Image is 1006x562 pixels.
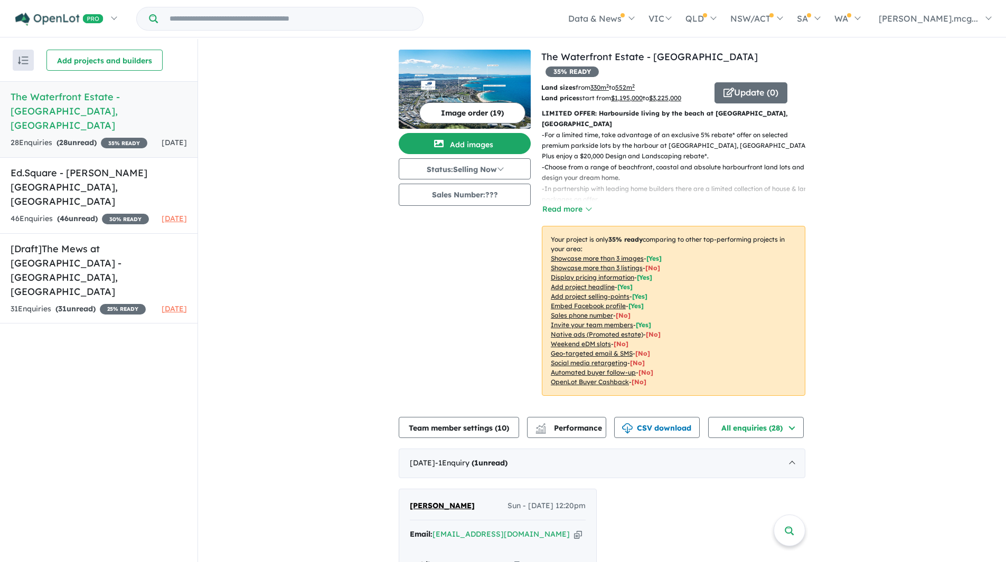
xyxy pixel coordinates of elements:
[551,330,643,338] u: Native ads (Promoted estate)
[551,264,643,272] u: Showcase more than 3 listings
[399,158,531,179] button: Status:Selling Now
[497,423,506,433] span: 10
[637,273,652,281] span: [ Yes ]
[507,500,586,512] span: Sun - [DATE] 12:20pm
[537,423,602,433] span: Performance
[435,458,507,468] span: - 1 Enquir y
[574,529,582,540] button: Copy
[645,264,660,272] span: [ No ]
[410,529,433,539] strong: Email:
[638,368,653,376] span: [No]
[542,162,814,184] p: - Choose from a range of beachfront, coastal and absolute harbourfront land lots and design your ...
[18,56,29,64] img: sort.svg
[410,501,475,510] span: [PERSON_NAME]
[160,7,421,30] input: Try estate name, suburb, builder or developer
[55,304,96,313] strong: ( unread)
[551,273,634,281] u: Display pricing information
[15,13,104,26] img: Openlot PRO Logo White
[551,283,615,291] u: Add project headline
[542,226,805,396] p: Your project is only comparing to other top-performing projects in your area: - - - - - - - - - -...
[59,138,68,147] span: 28
[630,359,645,367] span: [No]
[102,214,149,224] span: 30 % READY
[551,340,611,348] u: Weekend eDM slots
[57,138,97,147] strong: ( unread)
[11,137,147,149] div: 28 Enquir ies
[11,90,187,132] h5: The Waterfront Estate - [GEOGRAPHIC_DATA] , [GEOGRAPHIC_DATA]
[541,51,758,63] a: The Waterfront Estate - [GEOGRAPHIC_DATA]
[646,330,661,338] span: [No]
[879,13,978,24] span: [PERSON_NAME].mcg...
[433,529,570,539] a: [EMAIL_ADDRESS][DOMAIN_NAME]
[628,302,644,310] span: [ Yes ]
[410,500,475,512] a: [PERSON_NAME]
[399,417,519,438] button: Team member settings (10)
[472,458,507,468] strong: ( unread)
[614,340,628,348] span: [No]
[11,213,149,225] div: 46 Enquir ies
[551,321,633,329] u: Invite your team members
[551,349,633,357] u: Geo-targeted email & SMS
[542,130,814,162] p: - For a limited time, take advantage of an exclusive 5% rebate* offer on selected premium parksid...
[551,368,636,376] u: Automated buyer follow-up
[646,254,662,262] span: [ Yes ]
[46,50,163,71] button: Add projects and builders
[546,66,599,77] span: 35 % READY
[535,426,546,433] img: bar-chart.svg
[617,283,633,291] span: [ Yes ]
[527,417,606,438] button: Performance
[541,93,707,103] p: start from
[399,50,531,129] img: The Waterfront Estate - Shell Cove
[11,242,187,299] h5: [Draft] The Mews at [GEOGRAPHIC_DATA] - [GEOGRAPHIC_DATA] , [GEOGRAPHIC_DATA]
[541,82,707,93] p: from
[636,321,651,329] span: [ Yes ]
[551,378,629,386] u: OpenLot Buyer Cashback
[60,214,69,223] span: 46
[542,184,814,205] p: - In partnership with leading home builders there are a limited collection of house & land packag...
[399,133,531,154] button: Add images
[101,138,147,148] span: 35 % READY
[632,83,635,89] sup: 2
[632,378,646,386] span: [No]
[162,304,187,313] span: [DATE]
[708,417,804,438] button: All enquiries (28)
[542,203,591,215] button: Read more
[590,83,609,91] u: 330 m
[162,214,187,223] span: [DATE]
[606,83,609,89] sup: 2
[614,417,700,438] button: CSV download
[100,304,146,315] span: 25 % READY
[11,166,187,208] h5: Ed.Square - [PERSON_NAME][GEOGRAPHIC_DATA] , [GEOGRAPHIC_DATA]
[542,108,805,130] p: LIMITED OFFER: Harbourside living by the beach at [GEOGRAPHIC_DATA], [GEOGRAPHIC_DATA]
[551,292,629,300] u: Add project selling-points
[551,359,627,367] u: Social media retargeting
[615,83,635,91] u: 552 m
[551,254,644,262] u: Showcase more than 3 images
[616,311,631,319] span: [ No ]
[541,94,579,102] b: Land prices
[609,83,635,91] span: to
[11,303,146,316] div: 31 Enquir ies
[57,214,98,223] strong: ( unread)
[643,94,681,102] span: to
[635,349,650,357] span: [No]
[611,94,643,102] u: $ 1,195,000
[399,449,805,478] div: [DATE]
[536,423,546,429] img: line-chart.svg
[162,138,187,147] span: [DATE]
[419,102,525,123] button: Image order (19)
[622,423,633,434] img: download icon
[474,458,478,468] span: 1
[541,83,576,91] b: Land sizes
[649,94,681,102] u: $ 3,225,000
[58,304,67,313] span: 31
[632,292,647,300] span: [ Yes ]
[608,235,643,243] b: 35 % ready
[714,82,787,103] button: Update (0)
[551,302,626,310] u: Embed Facebook profile
[399,184,531,206] button: Sales Number:???
[551,311,613,319] u: Sales phone number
